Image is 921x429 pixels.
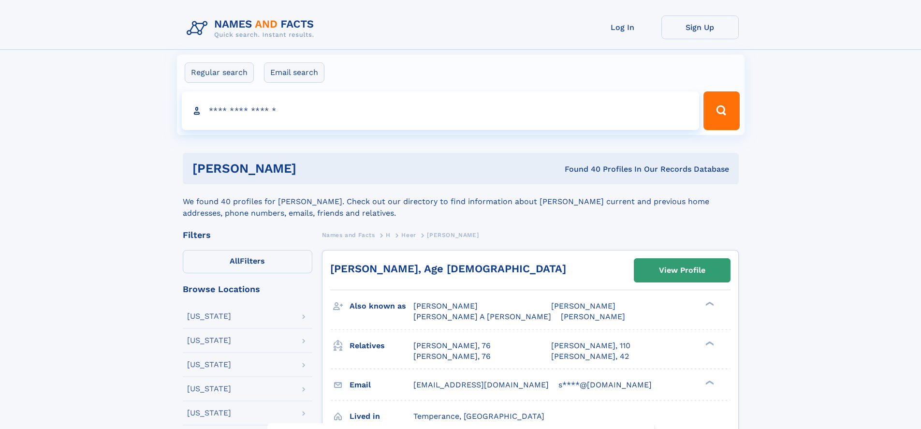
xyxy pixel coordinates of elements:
[413,340,491,351] a: [PERSON_NAME], 76
[413,351,491,362] a: [PERSON_NAME], 76
[413,312,551,321] span: [PERSON_NAME] A [PERSON_NAME]
[187,361,231,369] div: [US_STATE]
[413,380,549,389] span: [EMAIL_ADDRESS][DOMAIN_NAME]
[703,379,715,385] div: ❯
[413,301,478,311] span: [PERSON_NAME]
[264,62,324,83] label: Email search
[187,409,231,417] div: [US_STATE]
[659,259,705,281] div: View Profile
[350,338,413,354] h3: Relatives
[350,298,413,314] h3: Also known as
[182,91,700,130] input: search input
[183,231,312,239] div: Filters
[401,229,416,241] a: Heer
[703,340,715,346] div: ❯
[183,184,739,219] div: We found 40 profiles for [PERSON_NAME]. Check out our directory to find information about [PERSON...
[183,15,322,42] img: Logo Names and Facts
[551,301,615,311] span: [PERSON_NAME]
[430,164,729,175] div: Found 40 Profiles In Our Records Database
[230,256,240,266] span: All
[183,250,312,273] label: Filters
[661,15,739,39] a: Sign Up
[634,259,730,282] a: View Profile
[401,232,416,238] span: Heer
[386,229,391,241] a: H
[703,91,739,130] button: Search Button
[330,263,566,275] a: [PERSON_NAME], Age [DEMOGRAPHIC_DATA]
[350,408,413,425] h3: Lived in
[183,285,312,294] div: Browse Locations
[187,312,231,320] div: [US_STATE]
[187,337,231,344] div: [US_STATE]
[187,385,231,393] div: [US_STATE]
[386,232,391,238] span: H
[561,312,625,321] span: [PERSON_NAME]
[584,15,661,39] a: Log In
[551,340,630,351] a: [PERSON_NAME], 110
[413,412,544,421] span: Temperance, [GEOGRAPHIC_DATA]
[192,163,431,175] h1: [PERSON_NAME]
[350,377,413,393] h3: Email
[185,62,254,83] label: Regular search
[703,301,715,307] div: ❯
[427,232,479,238] span: [PERSON_NAME]
[551,351,629,362] a: [PERSON_NAME], 42
[322,229,375,241] a: Names and Facts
